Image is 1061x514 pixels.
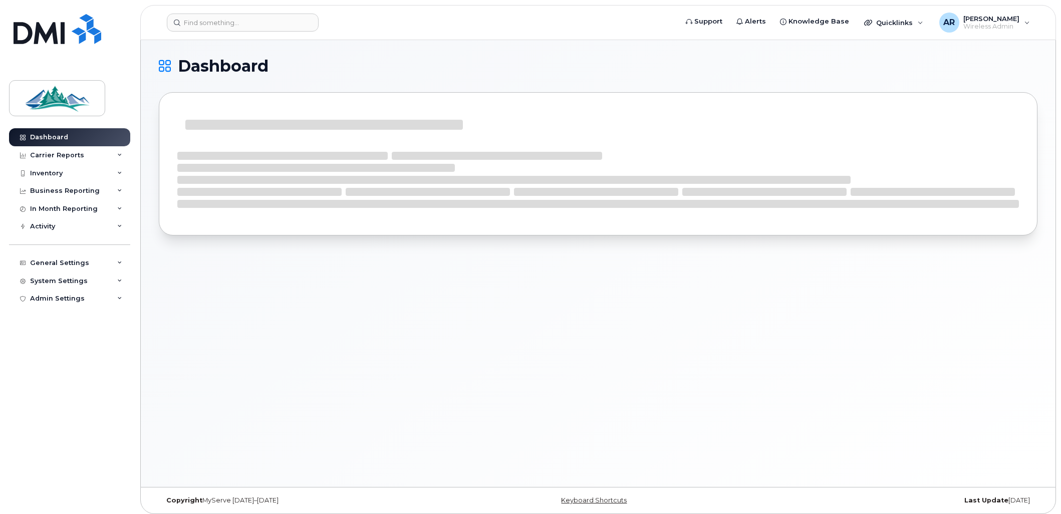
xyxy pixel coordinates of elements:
[561,496,627,504] a: Keyboard Shortcuts
[166,496,202,504] strong: Copyright
[964,496,1008,504] strong: Last Update
[159,496,452,504] div: MyServe [DATE]–[DATE]
[744,496,1037,504] div: [DATE]
[178,59,269,74] span: Dashboard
